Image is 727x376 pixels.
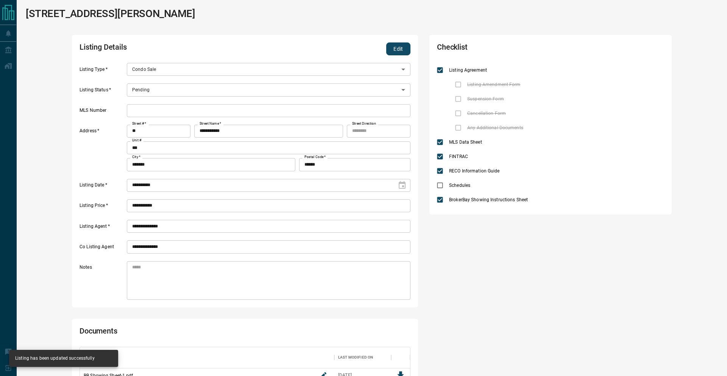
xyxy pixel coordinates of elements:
[80,264,125,300] label: Notes
[80,202,125,212] label: Listing Price
[352,121,376,126] label: Street Direction
[437,42,573,55] h2: Checklist
[80,244,125,254] label: Co Listing Agent
[80,182,125,192] label: Listing Date
[338,347,373,368] div: Last Modified On
[84,347,103,368] div: Filename
[447,139,484,146] span: MLS Data Sheet
[447,67,489,74] span: Listing Agreement
[80,87,125,97] label: Listing Status
[447,196,530,203] span: BrokerBay Showing Instructions Sheet
[15,352,95,365] div: Listing has been updated successfully
[447,153,470,160] span: FINTRAC
[132,155,140,160] label: City
[132,121,146,126] label: Street #
[80,326,278,339] h2: Documents
[127,63,410,76] div: Condo Sale
[200,121,221,126] label: Street Name
[80,128,125,171] label: Address
[80,66,125,76] label: Listing Type
[447,182,472,189] span: Schedules
[386,42,410,55] button: Edit
[80,107,125,117] label: MLS Number
[465,124,525,131] span: Any Additional Documents
[127,83,410,96] div: Pending
[447,168,501,174] span: RECO Information Guide
[465,110,508,117] span: Cancellation Form
[465,96,506,102] span: Suspension Form
[26,8,195,20] h1: [STREET_ADDRESS][PERSON_NAME]
[80,42,278,55] h2: Listing Details
[304,155,326,160] label: Postal Code
[132,138,142,143] label: Unit #
[80,347,334,368] div: Filename
[80,223,125,233] label: Listing Agent
[334,347,391,368] div: Last Modified On
[465,81,522,88] span: Listing Amendment Form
